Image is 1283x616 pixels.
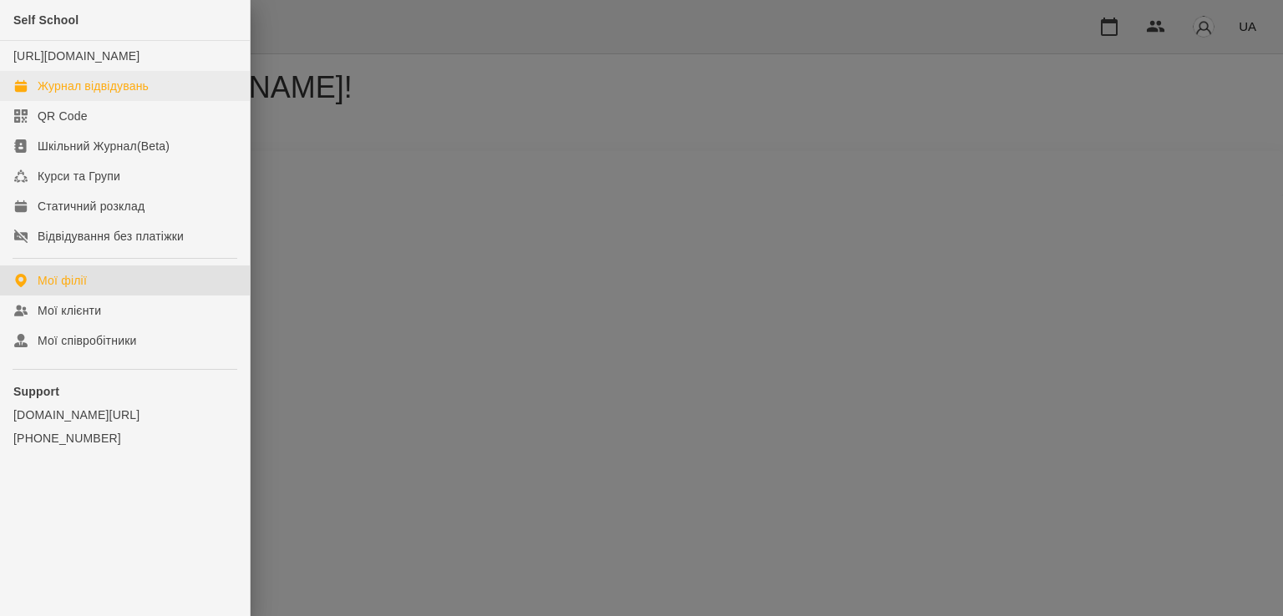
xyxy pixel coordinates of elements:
div: Мої клієнти [38,302,101,319]
div: Шкільний Журнал(Beta) [38,138,170,154]
span: Self School [13,13,79,27]
div: QR Code [38,108,88,124]
p: Support [13,383,236,400]
div: Журнал відвідувань [38,78,149,94]
div: Відвідування без платіжки [38,228,184,245]
a: [PHONE_NUMBER] [13,430,236,447]
div: Мої співробітники [38,332,137,349]
div: Мої філії [38,272,87,289]
a: [URL][DOMAIN_NAME] [13,49,139,63]
div: Статичний розклад [38,198,145,215]
a: [DOMAIN_NAME][URL] [13,406,236,423]
div: Курси та Групи [38,168,120,184]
